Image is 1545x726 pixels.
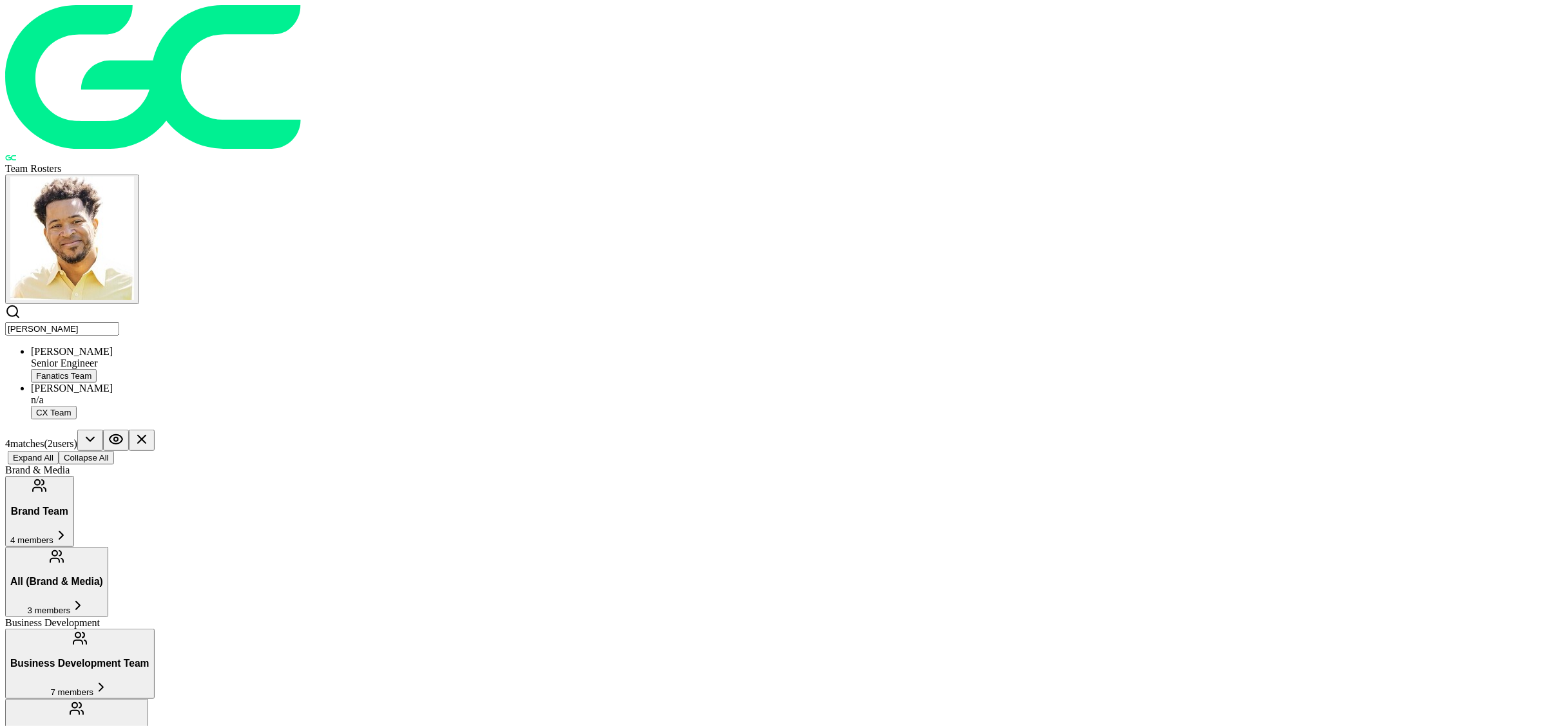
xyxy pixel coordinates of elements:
h3: Brand Team [10,506,69,517]
span: Business Development [5,617,100,628]
h3: All (Brand & Media) [10,576,103,587]
div: [PERSON_NAME] [31,346,1540,358]
span: 3 members [28,606,71,615]
div: [PERSON_NAME] [31,383,1540,394]
button: CX Team [31,406,77,419]
div: n/a [31,394,1540,406]
span: Brand & Media [5,464,70,475]
span: 4 match es ( 2 user s ) [5,438,77,449]
button: Hide teams without matches [103,430,129,451]
span: 7 members [50,687,93,697]
button: Scroll to next match [77,430,103,451]
button: Business Development Team7 members [5,629,155,699]
button: Clear search [129,430,155,451]
div: Senior Engineer [31,358,1540,369]
button: Fanatics Team [31,369,97,383]
button: All (Brand & Media)3 members [5,547,108,617]
input: Search by name, team, specialty, or title... [5,322,119,336]
button: Expand All [8,451,59,464]
h3: Business Development Team [10,658,149,669]
button: Collapse All [59,451,114,464]
span: Team Rosters [5,163,61,174]
button: Brand Team4 members [5,476,74,546]
span: 4 members [10,535,53,545]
